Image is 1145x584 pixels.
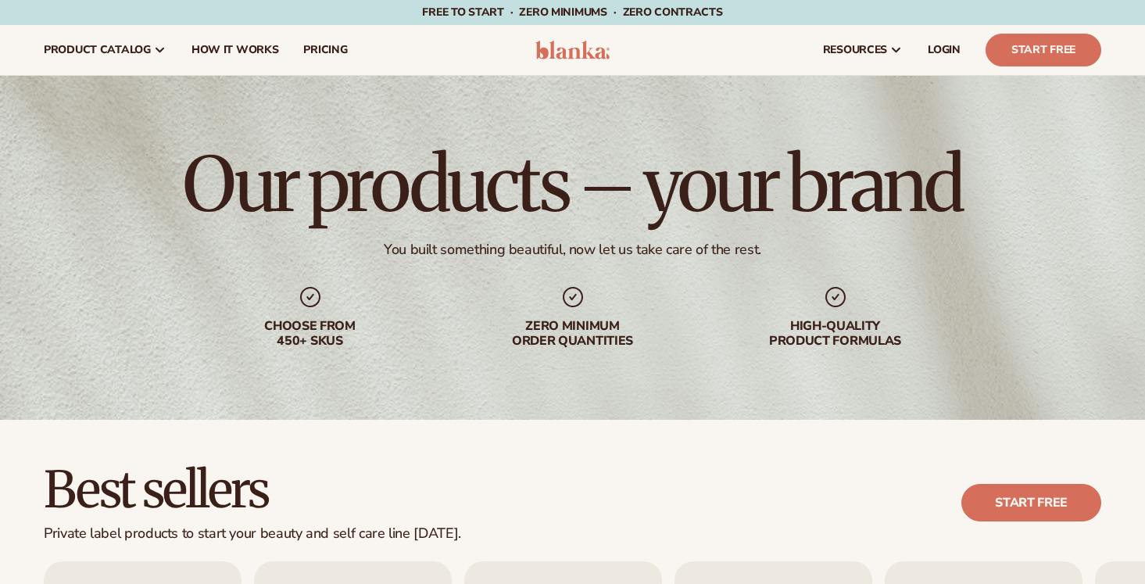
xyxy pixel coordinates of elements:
a: Start Free [986,34,1101,66]
div: Zero minimum order quantities [473,319,673,349]
a: resources [810,25,915,75]
span: resources [823,44,887,56]
a: How It Works [179,25,292,75]
span: Free to start · ZERO minimums · ZERO contracts [422,5,722,20]
span: pricing [303,44,347,56]
div: Private label products to start your beauty and self care line [DATE]. [44,525,461,543]
span: LOGIN [928,44,961,56]
div: High-quality product formulas [735,319,936,349]
h2: Best sellers [44,464,461,516]
a: product catalog [31,25,179,75]
span: product catalog [44,44,151,56]
div: Choose from 450+ Skus [210,319,410,349]
a: Start free [961,484,1101,521]
span: How It Works [191,44,279,56]
h1: Our products – your brand [183,147,961,222]
a: LOGIN [915,25,973,75]
a: pricing [291,25,360,75]
div: You built something beautiful, now let us take care of the rest. [384,241,761,259]
img: logo [535,41,610,59]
